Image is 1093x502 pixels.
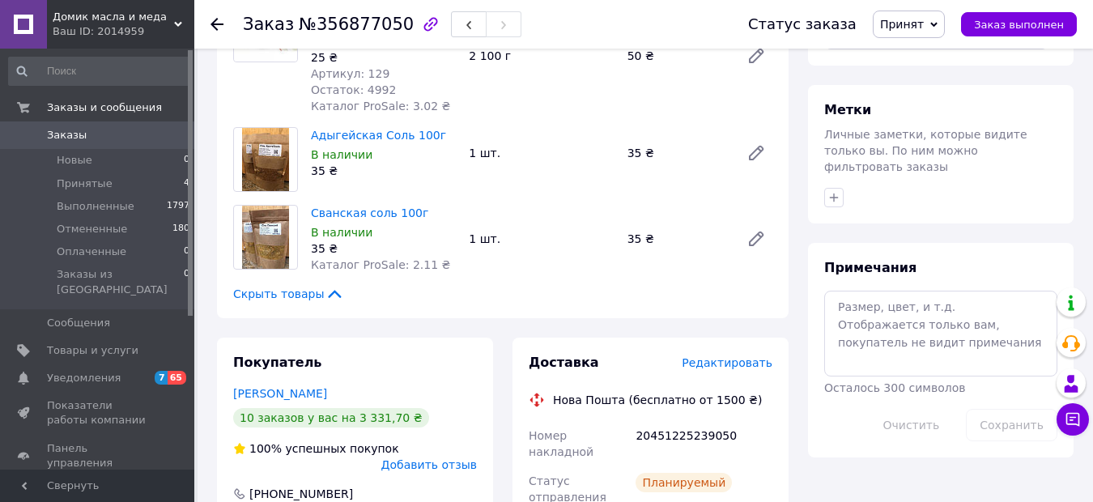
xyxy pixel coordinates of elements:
[47,100,162,115] span: Заказы и сообщения
[57,199,134,214] span: Выполненные
[311,67,389,80] span: Артикул: 129
[462,228,620,250] div: 1 шт.
[47,128,87,143] span: Заказы
[311,163,456,179] div: 35 ₴
[740,223,772,255] a: Редактировать
[299,15,414,34] span: №356877050
[168,371,186,385] span: 65
[53,10,174,24] span: Домик масла и меда
[233,408,429,428] div: 10 заказов у вас на 3 331,70 ₴
[47,441,150,470] span: Панель управления
[682,356,772,369] span: Редактировать
[632,421,776,466] div: 20451225239050
[249,442,282,455] span: 100%
[311,240,456,257] div: 35 ₴
[233,440,399,457] div: успешных покупок
[621,142,734,164] div: 35 ₴
[621,45,734,67] div: 50 ₴
[740,137,772,169] a: Редактировать
[167,199,189,214] span: 1797
[311,100,450,113] span: Каталог ProSale: 3.02 ₴
[549,392,766,408] div: Нова Пошта (бесплатно от 1500 ₴)
[184,267,189,296] span: 0
[242,128,290,191] img: Адыгейская Соль 100г
[47,343,138,358] span: Товары и услуги
[242,206,290,269] img: Сванская соль 100г
[47,371,121,385] span: Уведомления
[184,245,189,259] span: 0
[243,15,294,34] span: Заказ
[621,228,734,250] div: 35 ₴
[636,473,732,492] div: Планируемый
[311,49,456,66] div: 25 ₴
[57,222,127,236] span: Отмененные
[311,83,396,96] span: Остаток: 4992
[1057,403,1089,436] button: Чат с покупателем
[880,18,924,31] span: Принят
[311,226,372,239] span: В наличии
[53,24,194,39] div: Ваш ID: 2014959
[57,153,92,168] span: Новые
[47,316,110,330] span: Сообщения
[47,398,150,428] span: Показатели работы компании
[311,206,428,219] a: Сванская соль 100г
[311,148,372,161] span: В наличии
[974,19,1064,31] span: Заказ выполнен
[184,177,189,191] span: 4
[824,102,871,117] span: Метки
[57,245,126,259] span: Оплаченные
[311,129,446,142] a: Адыгейская Соль 100г
[233,355,321,370] span: Покупатель
[155,371,168,385] span: 7
[740,40,772,72] a: Редактировать
[529,429,593,458] span: Номер накладной
[529,355,599,370] span: Доставка
[961,12,1077,36] button: Заказ выполнен
[311,258,450,271] span: Каталог ProSale: 2.11 ₴
[57,267,184,296] span: Заказы из [GEOGRAPHIC_DATA]
[381,458,477,471] span: Добавить отзыв
[748,16,857,32] div: Статус заказа
[248,486,355,502] div: [PHONE_NUMBER]
[8,57,191,86] input: Поиск
[462,142,620,164] div: 1 шт.
[233,387,327,400] a: [PERSON_NAME]
[824,128,1027,173] span: Личные заметки, которые видите только вы. По ним можно фильтровать заказы
[211,16,223,32] div: Вернуться назад
[233,286,344,302] span: Скрыть товары
[57,177,113,191] span: Принятые
[824,260,917,275] span: Примечания
[184,153,189,168] span: 0
[824,381,965,394] span: Осталось 300 символов
[172,222,189,236] span: 180
[462,45,620,67] div: 2 100 г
